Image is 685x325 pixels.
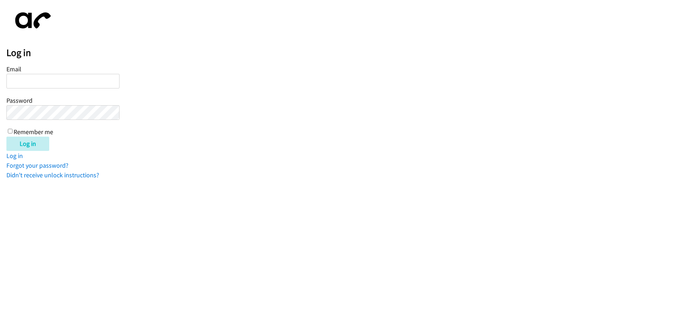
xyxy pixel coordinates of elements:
[6,171,99,179] a: Didn't receive unlock instructions?
[14,128,53,136] label: Remember me
[6,96,32,105] label: Password
[6,47,685,59] h2: Log in
[6,6,56,35] img: aphone-8a226864a2ddd6a5e75d1ebefc011f4aa8f32683c2d82f3fb0802fe031f96514.svg
[6,137,49,151] input: Log in
[6,161,68,169] a: Forgot your password?
[6,65,21,73] label: Email
[6,152,23,160] a: Log in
